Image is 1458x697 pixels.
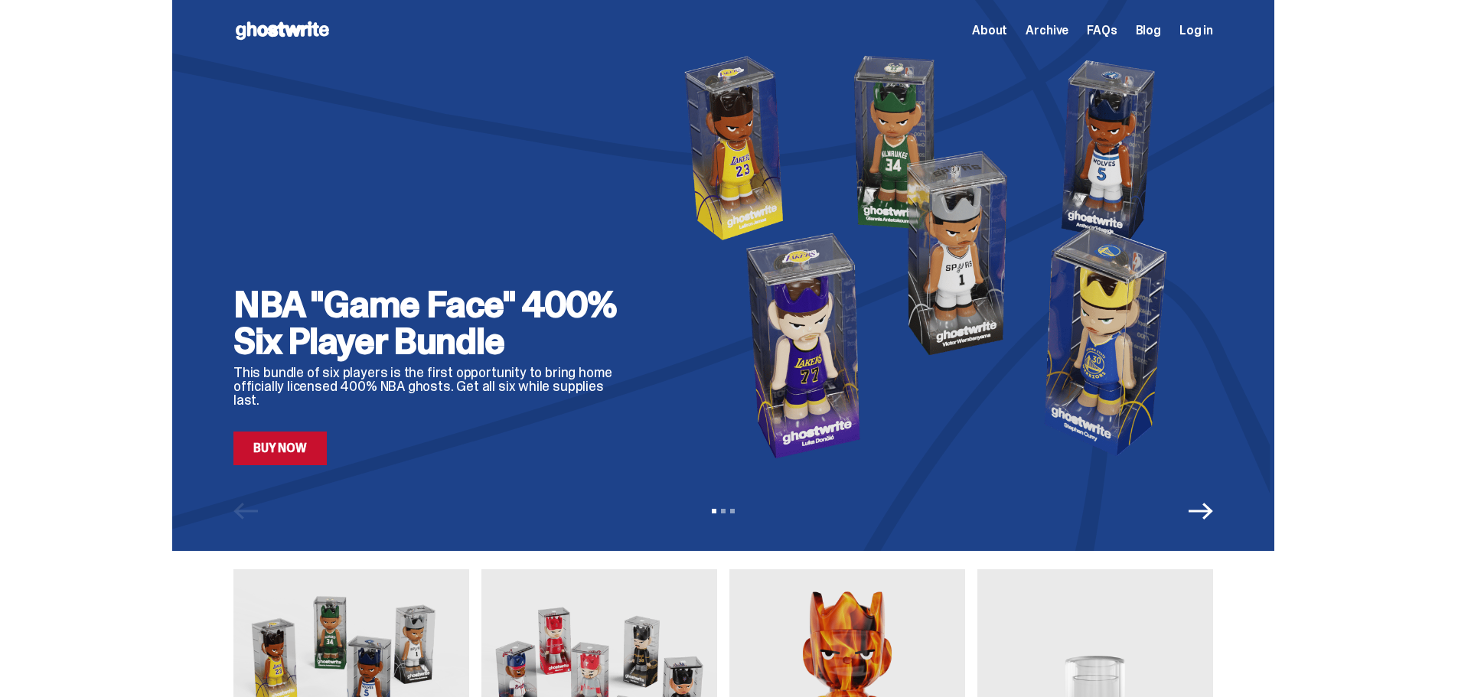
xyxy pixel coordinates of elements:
[1179,24,1213,37] a: Log in
[1136,24,1161,37] a: Blog
[233,366,631,407] p: This bundle of six players is the first opportunity to bring home officially licensed 400% NBA gh...
[1189,499,1213,523] button: Next
[721,509,726,513] button: View slide 2
[1087,24,1117,37] a: FAQs
[712,509,716,513] button: View slide 1
[656,47,1213,465] img: NBA "Game Face" 400% Six Player Bundle
[233,432,327,465] a: Buy Now
[233,286,631,360] h2: NBA "Game Face" 400% Six Player Bundle
[730,509,735,513] button: View slide 3
[1026,24,1068,37] a: Archive
[972,24,1007,37] a: About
